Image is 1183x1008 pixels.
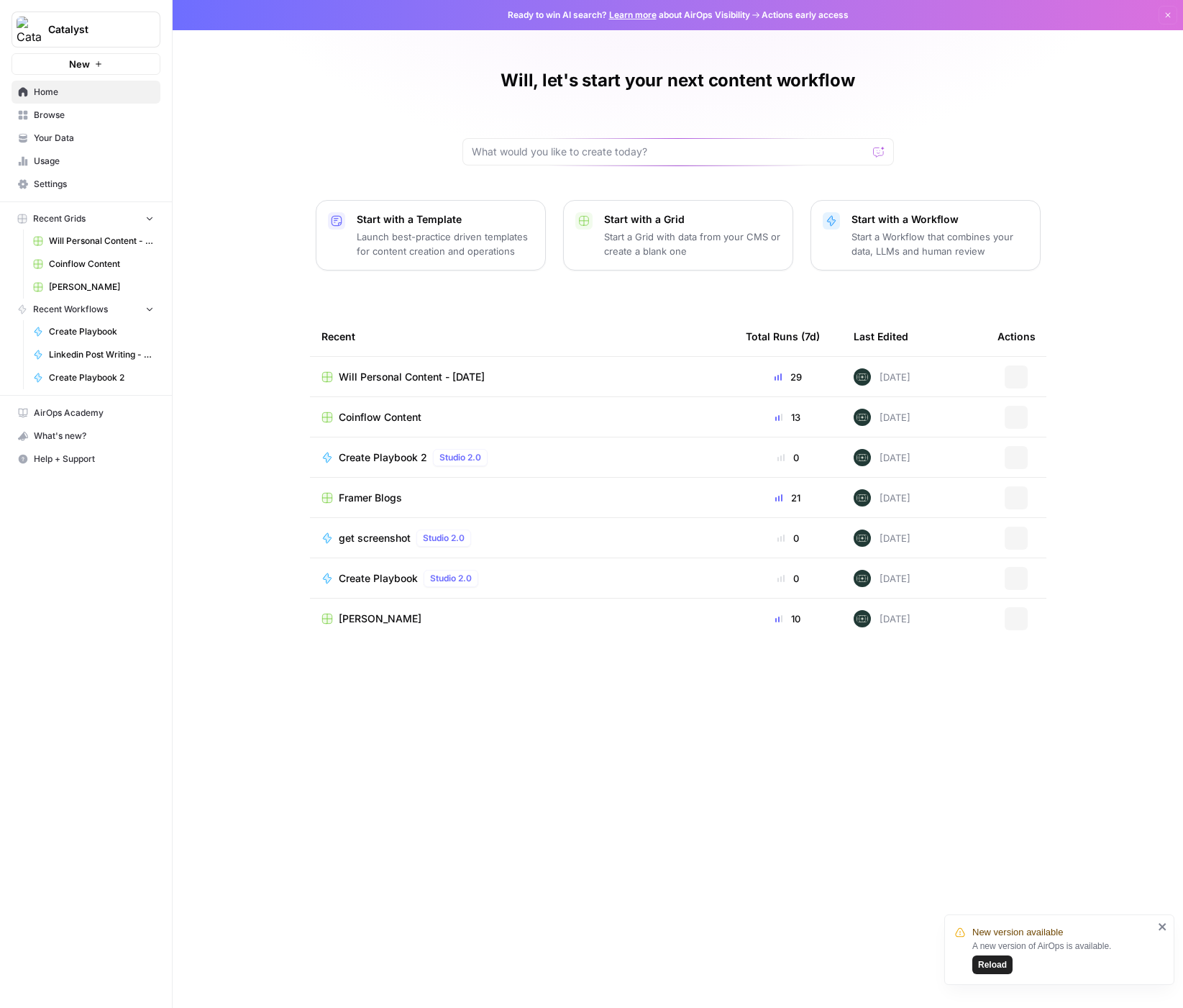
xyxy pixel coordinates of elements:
[69,57,90,71] span: New
[27,253,160,276] a: Coinflow Content
[321,370,723,384] a: Will Personal Content - [DATE]
[609,9,657,20] a: Learn more
[321,449,723,466] a: Create Playbook 2Studio 2.0
[321,317,723,356] div: Recent
[357,212,534,227] p: Start with a Template
[357,230,534,258] p: Launch best-practice driven templates for content creation and operations
[12,448,160,471] button: Help + Support
[854,368,871,386] img: lkqc6w5wqsmhugm7jkiokl0d6w4g
[746,491,831,505] div: 21
[34,86,154,99] span: Home
[972,955,1013,974] button: Reload
[27,230,160,253] a: Will Personal Content - [DATE]
[854,489,910,507] div: [DATE]
[423,532,465,545] span: Studio 2.0
[746,612,831,626] div: 10
[854,409,871,426] img: lkqc6w5wqsmhugm7jkiokl0d6w4g
[321,570,723,587] a: Create PlaybookStudio 2.0
[12,12,160,47] button: Workspace: Catalyst
[34,109,154,122] span: Browse
[430,572,472,585] span: Studio 2.0
[978,958,1007,971] span: Reload
[762,9,849,22] span: Actions early access
[339,612,421,626] span: [PERSON_NAME]
[854,610,871,627] img: lkqc6w5wqsmhugm7jkiokl0d6w4g
[12,425,160,447] div: What's new?
[339,450,427,465] span: Create Playbook 2
[746,410,831,424] div: 13
[604,212,781,227] p: Start with a Grid
[12,424,160,448] button: What's new?
[508,9,750,22] span: Ready to win AI search? about AirOps Visibility
[851,230,1028,258] p: Start a Workflow that combines your data, LLMs and human review
[854,489,871,507] img: lkqc6w5wqsmhugm7jkiokl0d6w4g
[851,212,1028,227] p: Start with a Workflow
[854,368,910,386] div: [DATE]
[854,570,910,587] div: [DATE]
[27,343,160,366] a: Linkedin Post Writing - [DATE]
[49,235,154,248] span: Will Personal Content - [DATE]
[12,401,160,424] a: AirOps Academy
[27,276,160,299] a: [PERSON_NAME]
[49,258,154,271] span: Coinflow Content
[746,450,831,465] div: 0
[746,370,831,384] div: 29
[34,155,154,168] span: Usage
[321,612,723,626] a: [PERSON_NAME]
[34,132,154,145] span: Your Data
[34,453,154,466] span: Help + Support
[439,451,481,464] span: Studio 2.0
[854,449,910,466] div: [DATE]
[321,410,723,424] a: Coinflow Content
[854,610,910,627] div: [DATE]
[49,281,154,294] span: [PERSON_NAME]
[316,200,546,271] button: Start with a TemplateLaunch best-practice driven templates for content creation and operations
[17,17,42,42] img: Catalyst Logo
[12,208,160,230] button: Recent Grids
[34,407,154,419] span: AirOps Academy
[1158,921,1168,932] button: close
[12,104,160,127] a: Browse
[854,317,908,356] div: Last Edited
[604,230,781,258] p: Start a Grid with data from your CMS or create a blank one
[49,371,154,384] span: Create Playbook 2
[49,325,154,338] span: Create Playbook
[339,531,411,545] span: get screenshot
[746,571,831,586] div: 0
[12,150,160,173] a: Usage
[501,69,854,92] h1: Will, let's start your next content workflow
[972,940,1154,974] div: A new version of AirOps is available.
[49,348,154,361] span: Linkedin Post Writing - [DATE]
[563,200,793,271] button: Start with a GridStart a Grid with data from your CMS or create a blank one
[12,53,160,75] button: New
[339,370,485,384] span: Will Personal Content - [DATE]
[12,127,160,150] a: Your Data
[997,317,1036,356] div: Actions
[810,200,1041,271] button: Start with a WorkflowStart a Workflow that combines your data, LLMs and human review
[27,320,160,343] a: Create Playbook
[854,570,871,587] img: lkqc6w5wqsmhugm7jkiokl0d6w4g
[12,299,160,320] button: Recent Workflows
[854,449,871,466] img: lkqc6w5wqsmhugm7jkiokl0d6w4g
[339,410,421,424] span: Coinflow Content
[972,925,1063,940] span: New version available
[854,409,910,426] div: [DATE]
[48,22,135,37] span: Catalyst
[33,303,108,316] span: Recent Workflows
[746,317,820,356] div: Total Runs (7d)
[854,530,910,547] div: [DATE]
[746,531,831,545] div: 0
[34,178,154,191] span: Settings
[472,145,867,159] input: What would you like to create today?
[321,530,723,547] a: get screenshotStudio 2.0
[339,491,402,505] span: Framer Blogs
[12,81,160,104] a: Home
[12,173,160,196] a: Settings
[321,491,723,505] a: Framer Blogs
[854,530,871,547] img: lkqc6w5wqsmhugm7jkiokl0d6w4g
[339,571,418,586] span: Create Playbook
[27,366,160,389] a: Create Playbook 2
[33,212,86,225] span: Recent Grids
